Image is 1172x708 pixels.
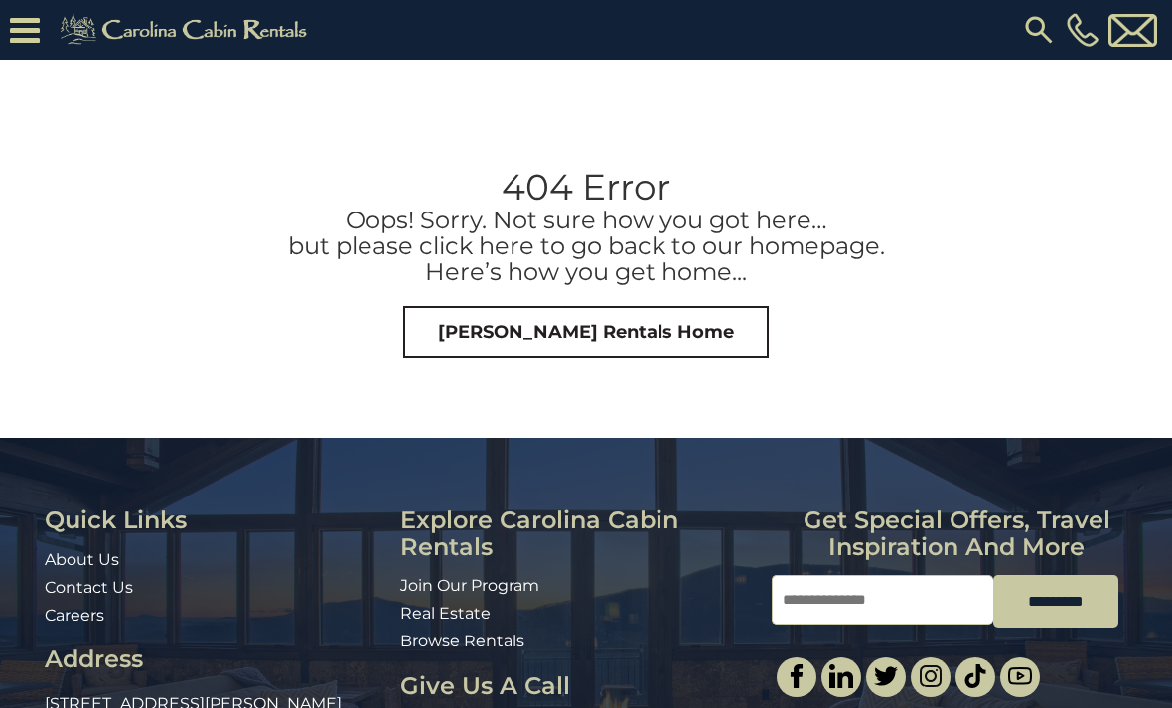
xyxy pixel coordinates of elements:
a: Real Estate [400,604,491,623]
h3: Get special offers, travel inspiration and more [772,507,1142,560]
img: youtube-light.svg [1008,664,1032,688]
a: Contact Us [45,578,133,597]
h3: Quick Links [45,507,385,533]
h3: Explore Carolina Cabin Rentals [400,507,756,560]
a: Join Our Program [400,576,539,595]
h3: Give Us A Call [400,673,756,699]
img: twitter-single.svg [874,664,898,688]
a: Careers [45,606,104,625]
a: [PHONE_NUMBER] [1062,13,1103,47]
img: tiktok.svg [963,664,987,688]
img: linkedin-single.svg [829,664,853,688]
h3: Address [45,646,385,672]
img: Khaki-logo.png [50,10,324,50]
a: About Us [45,550,119,569]
img: facebook-single.svg [785,664,808,688]
img: instagram-single.svg [919,664,943,688]
a: [PERSON_NAME] Rentals Home [403,306,769,359]
a: Browse Rentals [400,632,524,650]
img: search-regular.svg [1021,12,1057,48]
